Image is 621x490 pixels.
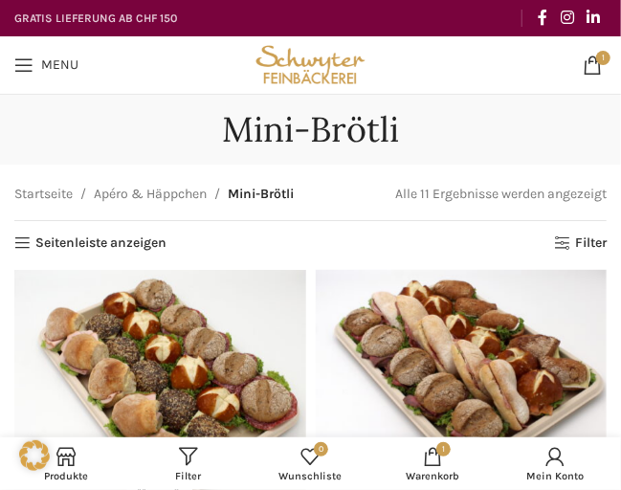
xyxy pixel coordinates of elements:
[581,3,607,33] a: Linkedin social link
[127,442,250,485] a: Filter
[395,184,607,205] p: Alle 11 Ergebnisse werden angezeigt
[252,56,369,72] a: Site logo
[436,442,451,457] span: 1
[5,46,88,84] a: Open mobile menu
[532,3,554,33] a: Facebook social link
[371,442,494,485] div: My cart
[14,11,177,25] strong: GRATIS LIEFERUNG AB CHF 150
[494,442,616,485] a: Mein Konto
[371,442,494,485] a: 1 Warenkorb
[259,470,363,482] span: Wunschliste
[14,184,294,205] nav: Breadcrumb
[314,442,328,457] span: 0
[573,46,611,84] a: 1
[41,58,78,72] span: Menu
[14,184,73,205] a: Startseite
[554,3,580,33] a: Instagram social link
[381,470,484,482] span: Warenkorb
[250,442,372,485] a: 0 Wunschliste
[252,36,369,94] img: Bäckerei Schwyter
[222,109,399,150] h1: Mini-Brötli
[228,184,294,205] span: Mini-Brötli
[94,184,207,205] a: Apéro & Häppchen
[137,470,240,482] span: Filter
[14,235,166,252] a: Seitenleiste anzeigen
[554,235,607,252] a: Filter
[316,270,608,480] a: Mini-Brötli Platte Deluxe
[503,470,607,482] span: Mein Konto
[250,442,372,485] div: Meine Wunschliste
[596,51,610,65] span: 1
